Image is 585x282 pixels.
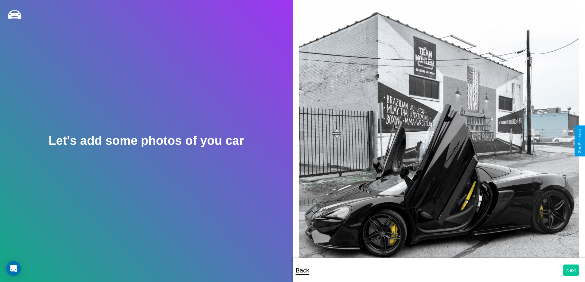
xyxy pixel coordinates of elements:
[49,134,244,148] h2: Let's add some photos of you car
[296,265,309,276] p: Back
[578,129,582,153] div: Give Feedback
[6,261,21,276] div: Open Intercom Messenger
[299,6,579,269] img: posted
[563,265,579,276] button: Next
